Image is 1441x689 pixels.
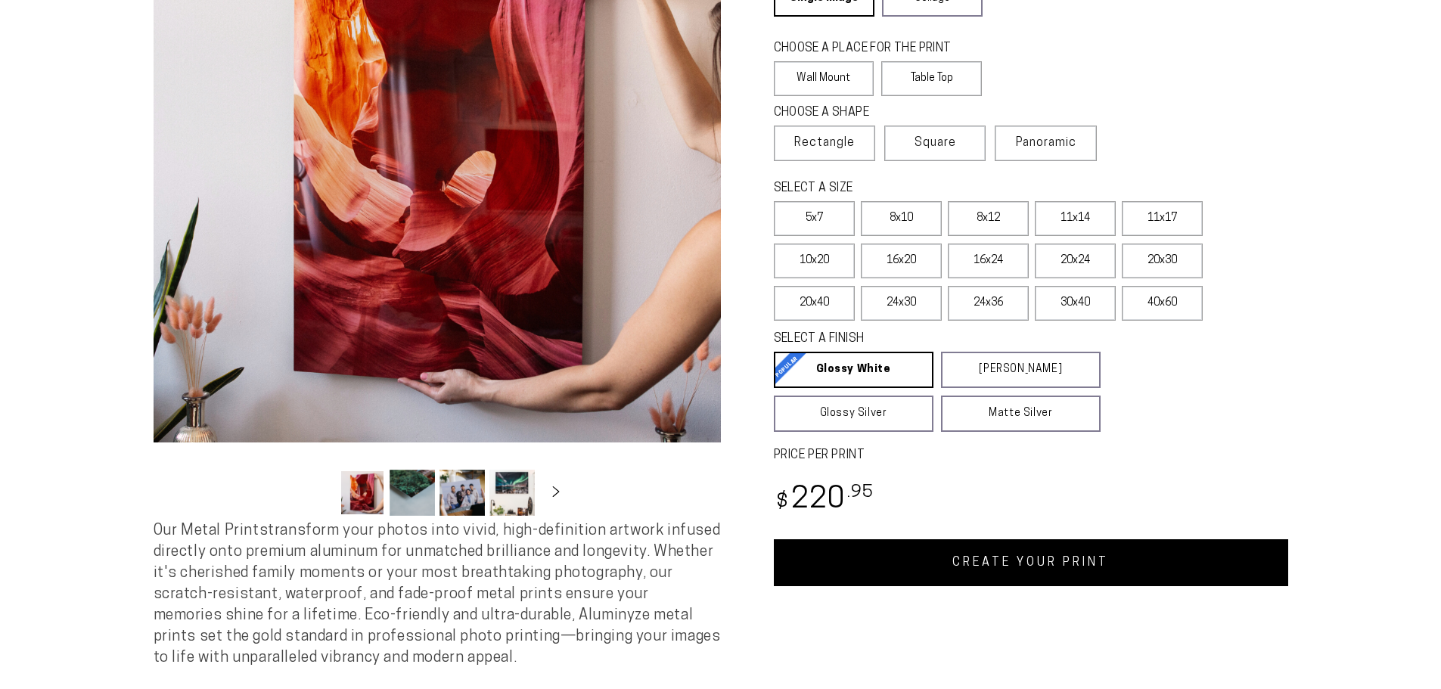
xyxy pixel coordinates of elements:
[948,286,1029,321] label: 24x36
[776,492,789,513] span: $
[154,523,721,666] span: Our Metal Prints transform your photos into vivid, high-definition artwork infused directly onto ...
[1122,244,1203,278] label: 20x30
[539,476,573,509] button: Slide right
[774,486,874,515] bdi: 220
[774,180,1076,197] legend: SELECT A SIZE
[774,352,933,388] a: Glossy White
[861,286,942,321] label: 24x30
[1035,244,1116,278] label: 20x24
[774,539,1288,586] a: CREATE YOUR PRINT
[439,470,485,516] button: Load image 3 in gallery view
[861,244,942,278] label: 16x20
[794,134,855,152] span: Rectangle
[774,447,1288,464] label: PRICE PER PRINT
[774,40,968,57] legend: CHOOSE A PLACE FOR THE PRINT
[1122,201,1203,236] label: 11x17
[941,352,1101,388] a: [PERSON_NAME]
[340,470,385,516] button: Load image 1 in gallery view
[1035,286,1116,321] label: 30x40
[774,331,1064,348] legend: SELECT A FINISH
[774,286,855,321] label: 20x40
[1035,201,1116,236] label: 11x14
[847,484,874,501] sup: .95
[1122,286,1203,321] label: 40x60
[489,470,535,516] button: Load image 4 in gallery view
[948,201,1029,236] label: 8x12
[881,61,982,96] label: Table Top
[390,470,435,516] button: Load image 2 in gallery view
[941,396,1101,432] a: Matte Silver
[774,244,855,278] label: 10x20
[861,201,942,236] label: 8x10
[1016,137,1076,149] span: Panoramic
[774,61,874,96] label: Wall Mount
[774,396,933,432] a: Glossy Silver
[948,244,1029,278] label: 16x24
[774,201,855,236] label: 5x7
[774,104,971,122] legend: CHOOSE A SHAPE
[302,476,335,509] button: Slide left
[915,134,956,152] span: Square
